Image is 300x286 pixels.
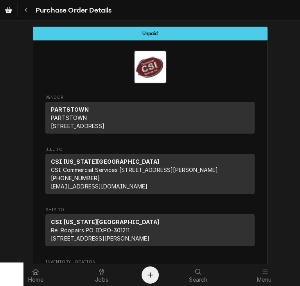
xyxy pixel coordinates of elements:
strong: CSI [US_STATE][GEOGRAPHIC_DATA] [51,158,159,165]
a: [PHONE_NUMBER] [51,175,100,181]
span: Inventory Location [45,259,255,265]
a: Jobs [69,266,135,284]
img: Logo [134,51,167,83]
a: Home [3,266,68,284]
div: Inventory Location [45,259,255,276]
button: Create Object [142,266,159,284]
span: Bill To [45,147,255,153]
span: PARTSTOWN [STREET_ADDRESS] [51,114,105,129]
div: Purchase Order Ship To [45,207,255,250]
div: Vendor [45,102,255,137]
div: Bill To [45,154,255,197]
div: Purchase Order Bill To [45,147,255,197]
div: Vendor [45,102,255,134]
span: Jobs [95,277,108,283]
a: [EMAIL_ADDRESS][DOMAIN_NAME] [51,183,147,190]
span: CSI Commercial Services [STREET_ADDRESS][PERSON_NAME] [51,167,218,173]
strong: PARTSTOWN [51,106,89,113]
a: Go to Purchase Orders [2,3,16,17]
span: Home [28,277,43,283]
span: Search [189,277,207,283]
a: Search [166,266,231,284]
span: [STREET_ADDRESS][PERSON_NAME] [51,235,150,242]
div: Ship To [45,214,255,246]
div: Status [33,27,268,40]
button: Navigate back [19,3,33,17]
span: Vendor [45,94,255,101]
a: Menu [232,266,297,284]
div: Bill To [45,154,255,194]
span: Purchase Order Details [33,5,112,16]
span: Ship To [45,207,255,213]
span: Unpaid [142,31,158,36]
div: Ship To [45,214,255,249]
div: Purchase Order Vendor [45,94,255,137]
span: Menu [257,277,271,283]
strong: CSI [US_STATE][GEOGRAPHIC_DATA] [51,219,159,225]
span: Re: Roopairs PO ID: PO-301211 [51,227,130,234]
